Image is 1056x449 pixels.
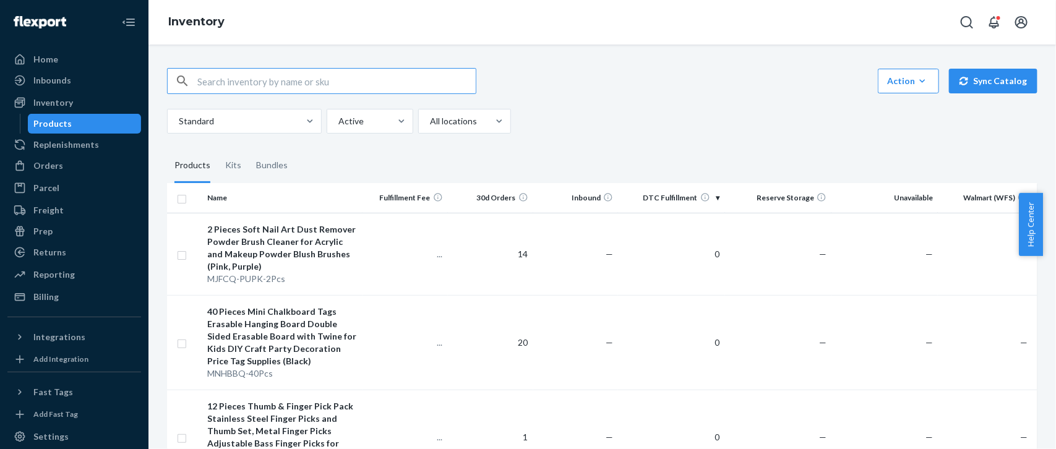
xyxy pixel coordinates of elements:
div: Replenishments [33,139,99,151]
div: MNHBBQ-40Pcs [207,367,357,380]
a: Settings [7,427,141,447]
div: Settings [33,430,69,443]
th: Reserve Storage [725,183,831,213]
a: Products [28,114,142,134]
span: — [925,432,933,442]
a: Prep [7,221,141,241]
div: Integrations [33,331,85,343]
div: Prep [33,225,53,237]
div: Products [34,118,72,130]
th: Fulfillment Fee [363,183,448,213]
span: — [1020,249,1028,259]
button: Help Center [1019,193,1043,256]
div: Add Integration [33,354,88,364]
th: Name [202,183,362,213]
a: Home [7,49,141,69]
a: Replenishments [7,135,141,155]
div: Parcel [33,182,59,194]
a: Inbounds [7,71,141,90]
div: Home [33,53,58,66]
td: 20 [448,295,533,390]
a: Reporting [7,265,141,284]
div: Returns [33,246,66,259]
a: Inventory [168,15,225,28]
input: Search inventory by name or sku [197,69,476,93]
span: — [819,337,826,348]
span: — [606,337,613,348]
ol: breadcrumbs [158,4,234,40]
a: Parcel [7,178,141,198]
div: Products [174,148,210,183]
th: DTC Fulfillment [618,183,724,213]
button: Fast Tags [7,382,141,402]
button: Integrations [7,327,141,347]
div: Action [887,75,930,87]
p: ... [367,336,443,349]
td: 0 [618,295,724,390]
span: — [925,337,933,348]
span: — [606,249,613,259]
a: Add Fast Tag [7,407,141,422]
div: 2 Pieces Soft Nail Art Dust Remover Powder Brush Cleaner for Acrylic and Makeup Powder Blush Brus... [207,223,357,273]
p: ... [367,248,443,260]
a: Returns [7,242,141,262]
a: Add Integration [7,352,141,367]
button: Sync Catalog [949,69,1037,93]
div: Bundles [256,148,288,183]
button: Open account menu [1009,10,1034,35]
div: Reporting [33,268,75,281]
div: Inbounds [33,74,71,87]
div: 40 Pieces Mini Chalkboard Tags Erasable Hanging Board Double Sided Erasable Board with Twine for ... [207,306,357,367]
div: Kits [225,148,241,183]
a: Orders [7,156,141,176]
a: Freight [7,200,141,220]
div: Fast Tags [33,386,73,398]
th: Unavailable [831,183,938,213]
span: — [819,432,826,442]
a: Inventory [7,93,141,113]
span: — [1020,337,1028,348]
span: — [606,432,613,442]
input: All locations [429,115,430,127]
div: Orders [33,160,63,172]
div: Add Fast Tag [33,409,78,419]
th: 30d Orders [448,183,533,213]
span: — [925,249,933,259]
button: Open Search Box [955,10,979,35]
th: Walmart (WFS) [938,183,1037,213]
p: ... [367,431,443,443]
img: Flexport logo [14,16,66,28]
div: Inventory [33,96,73,109]
td: 0 [618,213,724,295]
button: Close Navigation [116,10,141,35]
button: Action [878,69,939,93]
span: — [1020,432,1028,442]
div: Freight [33,204,64,216]
span: — [819,249,826,259]
th: Inbound [533,183,619,213]
input: Standard [178,115,179,127]
td: 14 [448,213,533,295]
a: Billing [7,287,141,307]
div: MJFCQ-PUPK-2Pcs [207,273,357,285]
div: Billing [33,291,59,303]
button: Open notifications [982,10,1007,35]
input: Active [337,115,338,127]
